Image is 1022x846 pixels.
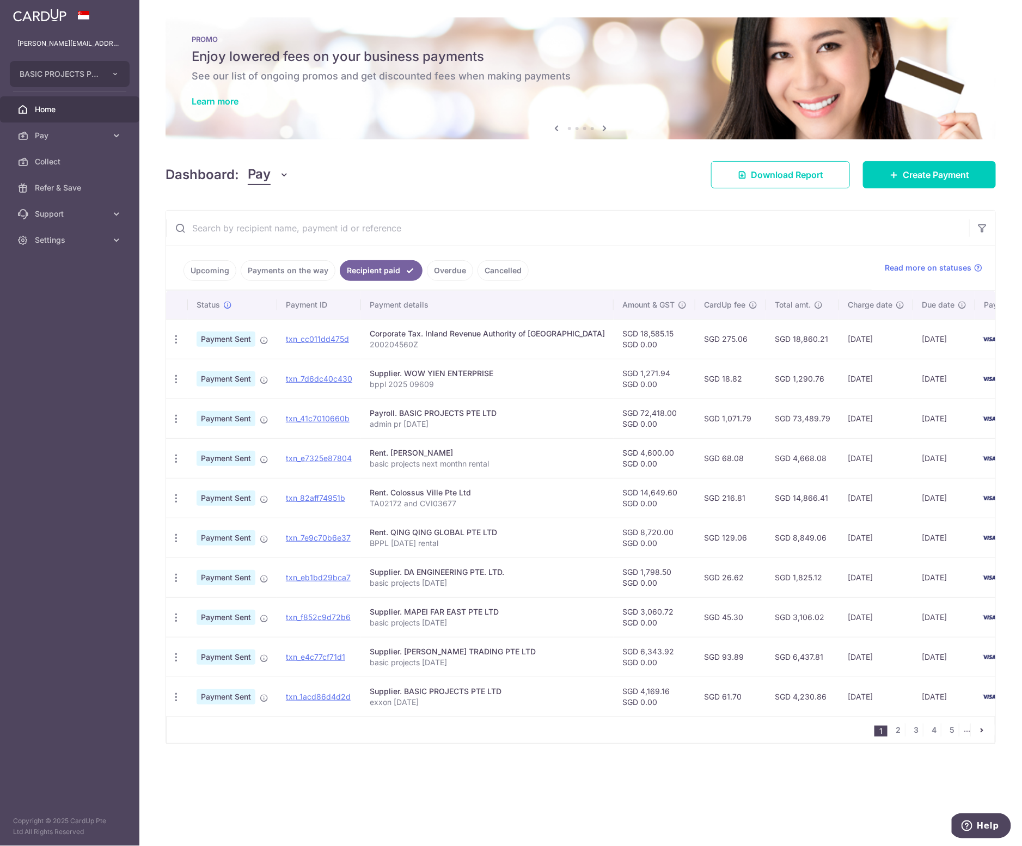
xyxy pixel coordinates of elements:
[197,411,255,426] span: Payment Sent
[370,617,605,628] p: basic projects [DATE]
[197,649,255,665] span: Payment Sent
[614,677,695,716] td: SGD 4,169.16 SGD 0.00
[913,597,975,637] td: [DATE]
[766,597,839,637] td: SGD 3,106.02
[370,567,605,578] div: Supplier. DA ENGINEERING PTE. LTD.
[35,182,107,193] span: Refer & Save
[885,262,971,273] span: Read more on statuses
[286,533,351,542] a: txn_7e9c70b6e37
[192,35,970,44] p: PROMO
[839,359,913,399] td: [DATE]
[978,492,1000,505] img: Bank Card
[13,9,66,22] img: CardUp
[695,518,766,557] td: SGD 129.06
[614,597,695,637] td: SGD 3,060.72 SGD 0.00
[839,399,913,438] td: [DATE]
[614,637,695,677] td: SGD 6,343.92 SGD 0.00
[370,646,605,657] div: Supplier. [PERSON_NAME] TRADING PTE LTD
[197,610,255,625] span: Payment Sent
[370,339,605,350] p: 200204560Z
[183,260,236,281] a: Upcoming
[695,399,766,438] td: SGD 1,071.79
[370,447,605,458] div: Rent. [PERSON_NAME]
[614,557,695,597] td: SGD 1,798.50 SGD 0.00
[192,48,970,65] h5: Enjoy lowered fees on your business payments
[286,374,352,383] a: txn_7d6dc40c430
[874,726,888,737] li: 1
[370,498,605,509] p: TA02172 and CVI03677
[863,161,996,188] a: Create Payment
[370,657,605,668] p: basic projects [DATE]
[695,677,766,716] td: SGD 61.70
[197,332,255,347] span: Payment Sent
[370,487,605,498] div: Rent. Colossus Ville Pte Ltd
[978,333,1000,346] img: Bank Card
[913,319,975,359] td: [DATE]
[166,165,239,185] h4: Dashboard:
[839,677,913,716] td: [DATE]
[197,491,255,506] span: Payment Sent
[946,724,959,737] a: 5
[839,557,913,597] td: [DATE]
[286,573,351,582] a: txn_eb1bd29bca7
[928,724,941,737] a: 4
[166,17,996,139] img: Latest Promos Banner
[695,637,766,677] td: SGD 93.89
[361,291,614,319] th: Payment details
[370,697,605,708] p: exxon [DATE]
[370,379,605,390] p: bppl 2025 09609
[35,235,107,246] span: Settings
[839,518,913,557] td: [DATE]
[478,260,529,281] a: Cancelled
[695,319,766,359] td: SGD 275.06
[197,451,255,466] span: Payment Sent
[248,164,271,185] span: Pay
[839,438,913,478] td: [DATE]
[370,686,605,697] div: Supplier. BASIC PROJECTS PTE LTD
[964,724,971,737] li: ...
[766,677,839,716] td: SGD 4,230.86
[913,478,975,518] td: [DATE]
[913,557,975,597] td: [DATE]
[20,69,100,79] span: BASIC PROJECTS PTE LTD
[370,606,605,617] div: Supplier. MAPEI FAR EAST PTE LTD
[286,692,351,701] a: txn_1acd86d4d2d
[766,359,839,399] td: SGD 1,290.76
[766,557,839,597] td: SGD 1,825.12
[910,724,923,737] a: 3
[913,438,975,478] td: [DATE]
[248,164,290,185] button: Pay
[197,530,255,545] span: Payment Sent
[839,319,913,359] td: [DATE]
[614,478,695,518] td: SGD 14,649.60 SGD 0.00
[614,319,695,359] td: SGD 18,585.15 SGD 0.00
[370,538,605,549] p: BPPL [DATE] rental
[978,571,1000,584] img: Bank Card
[848,299,892,310] span: Charge date
[978,690,1000,703] img: Bank Card
[695,597,766,637] td: SGD 45.30
[775,299,811,310] span: Total amt.
[370,328,605,339] div: Corporate Tax. Inland Revenue Authority of [GEOGRAPHIC_DATA]
[192,70,970,83] h6: See our list of ongoing promos and get discounted fees when making payments
[286,334,349,344] a: txn_cc011dd475d
[370,419,605,430] p: admin pr [DATE]
[370,578,605,588] p: basic projects [DATE]
[913,399,975,438] td: [DATE]
[952,813,1011,841] iframe: Opens a widget where you can find more information
[695,359,766,399] td: SGD 18.82
[197,570,255,585] span: Payment Sent
[978,531,1000,544] img: Bank Card
[766,319,839,359] td: SGD 18,860.21
[766,399,839,438] td: SGD 73,489.79
[913,677,975,716] td: [DATE]
[839,637,913,677] td: [DATE]
[622,299,675,310] span: Amount & GST
[17,38,122,49] p: [PERSON_NAME][EMAIL_ADDRESS][DOMAIN_NAME]
[197,299,220,310] span: Status
[766,478,839,518] td: SGD 14,866.41
[286,414,350,423] a: txn_41c7010660b
[913,518,975,557] td: [DATE]
[839,478,913,518] td: [DATE]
